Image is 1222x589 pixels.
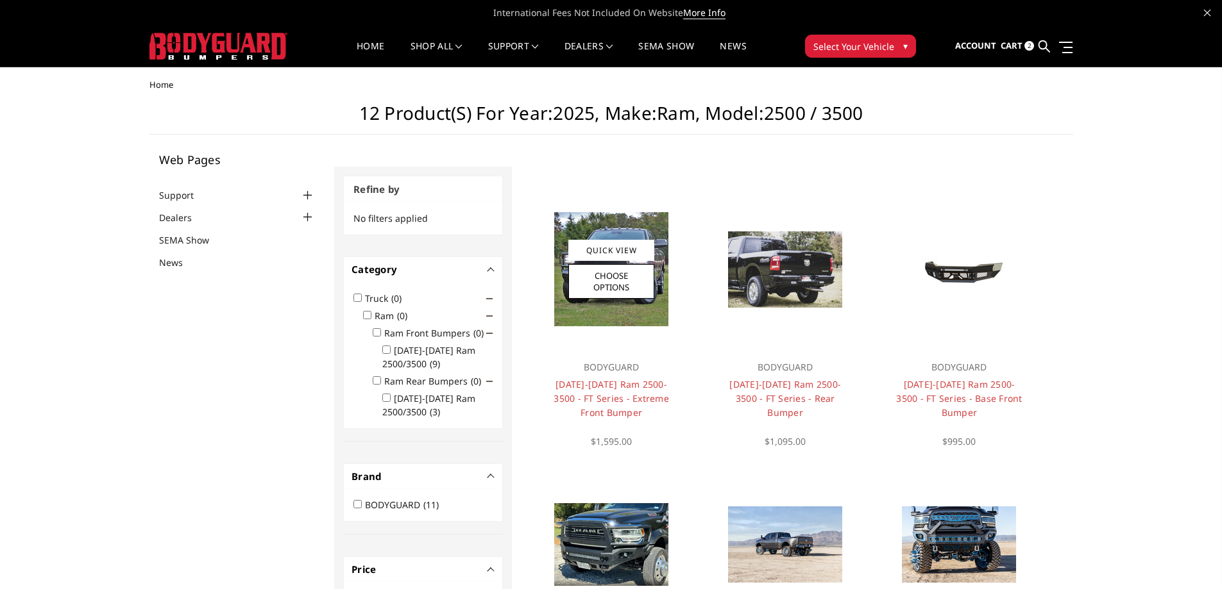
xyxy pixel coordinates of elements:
h4: Category [352,262,495,277]
a: Choose Options [568,264,654,299]
span: (0) [397,310,407,322]
span: (3) [430,406,440,418]
a: Home [357,42,384,67]
span: 2 [1024,41,1034,51]
p: BODYGUARD [895,360,1024,375]
span: $1,095.00 [765,435,806,447]
a: SEMA Show [638,42,694,67]
a: News [720,42,746,67]
span: Select Your Vehicle [813,40,894,53]
h4: Brand [352,469,495,484]
span: (0) [471,375,481,387]
span: (9) [430,358,440,370]
h3: Refine by [344,176,502,203]
span: $995.00 [942,435,976,447]
label: Truck [365,292,409,304]
h1: 12 Product(s) for Year:2025, Make:Ram, Model:2500 / 3500 [149,103,1073,135]
a: Support [159,188,210,202]
button: - [488,266,495,272]
a: [DATE]-[DATE] Ram 2500-3500 - FT Series - Rear Bumper [729,378,841,419]
a: [DATE]-[DATE] Ram 2500-3500 - FT Series - Base Front Bumper [896,378,1022,419]
button: - [488,473,495,479]
span: Click to show/hide children [486,295,493,302]
span: (0) [473,327,484,339]
img: BODYGUARD BUMPERS [149,33,287,60]
a: Dealers [159,211,208,224]
button: - [488,566,495,572]
a: shop all [411,42,462,67]
span: Account [955,40,996,51]
p: BODYGUARD [721,360,850,375]
a: Cart 2 [1001,29,1034,63]
a: More Info [683,6,726,19]
span: Click to show/hide children [486,330,493,336]
h5: Web Pages [159,154,316,165]
p: BODYGUARD [547,360,675,375]
span: Click to show/hide children [486,313,493,319]
a: [DATE]-[DATE] Ram 2500-3500 - FT Series - Extreme Front Bumper [554,378,669,419]
a: News [159,256,199,269]
span: No filters applied [353,212,428,224]
a: Support [488,42,539,67]
button: Select Your Vehicle [805,35,916,58]
label: Ram Rear Bumpers [384,375,489,387]
label: [DATE]-[DATE] Ram 2500/3500 [382,392,475,418]
label: [DATE]-[DATE] Ram 2500/3500 [382,344,475,370]
span: ▾ [903,39,908,53]
label: Ram [375,310,415,322]
a: Quick View [568,240,654,261]
span: Click to show/hide children [486,378,493,385]
a: Dealers [564,42,613,67]
a: SEMA Show [159,233,225,247]
a: Account [955,29,996,63]
span: (0) [391,292,402,304]
span: (11) [423,499,439,511]
h4: Price [352,562,495,577]
span: Home [149,79,173,90]
span: $1,595.00 [591,435,632,447]
span: Cart [1001,40,1023,51]
label: Ram Front Bumpers [384,327,491,339]
label: BODYGUARD [365,499,446,511]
